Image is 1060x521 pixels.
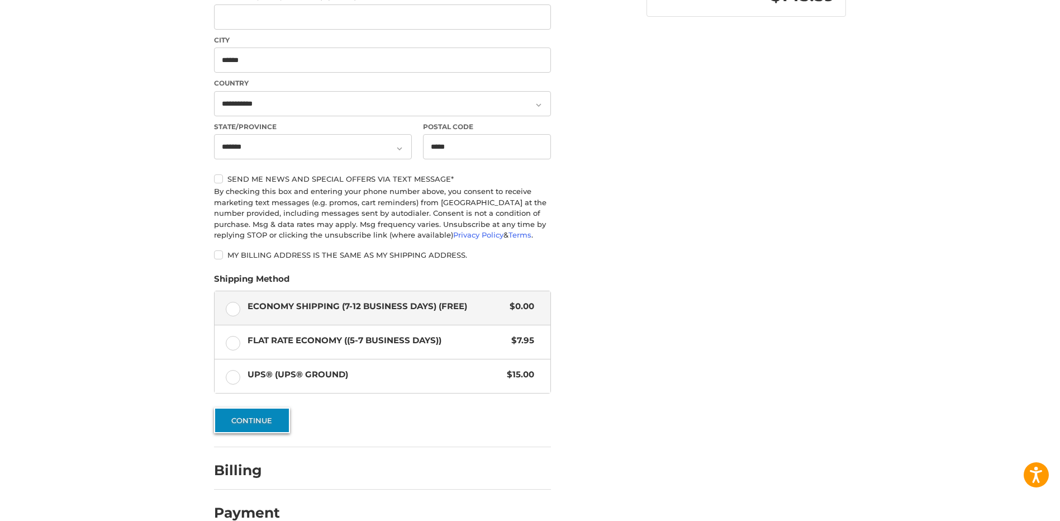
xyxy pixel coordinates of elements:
label: Send me news and special offers via text message* [214,174,551,183]
span: $15.00 [501,368,534,381]
span: $0.00 [504,300,534,313]
h2: Billing [214,462,279,479]
label: Postal Code [423,122,552,132]
button: Continue [214,408,290,433]
span: Economy Shipping (7-12 Business Days) (Free) [248,300,505,313]
a: Privacy Policy [453,230,503,239]
label: My billing address is the same as my shipping address. [214,250,551,259]
legend: Shipping Method [214,273,289,291]
label: City [214,35,551,45]
label: State/Province [214,122,412,132]
label: Country [214,78,551,88]
a: Terms [508,230,531,239]
div: By checking this box and entering your phone number above, you consent to receive marketing text ... [214,186,551,241]
span: Flat Rate Economy ((5-7 Business Days)) [248,334,506,347]
span: $7.95 [506,334,534,347]
span: UPS® (UPS® Ground) [248,368,502,381]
